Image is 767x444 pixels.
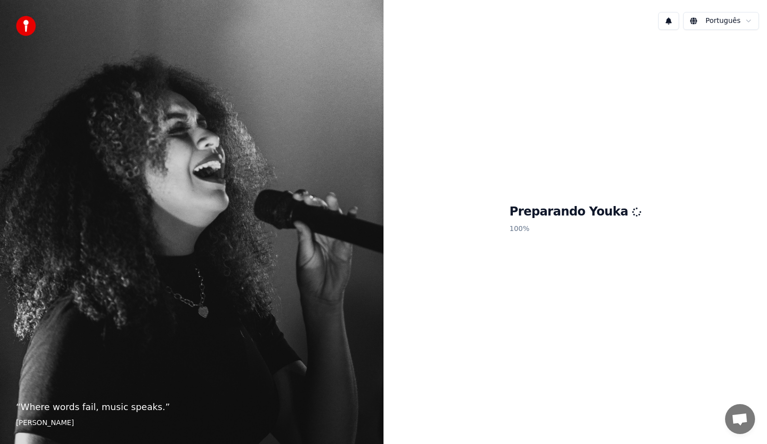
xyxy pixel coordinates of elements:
p: 100 % [509,220,641,238]
footer: [PERSON_NAME] [16,418,368,428]
p: “ Where words fail, music speaks. ” [16,400,368,414]
h1: Preparando Youka [509,204,641,220]
div: Bate-papo aberto [725,404,755,434]
img: youka [16,16,36,36]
